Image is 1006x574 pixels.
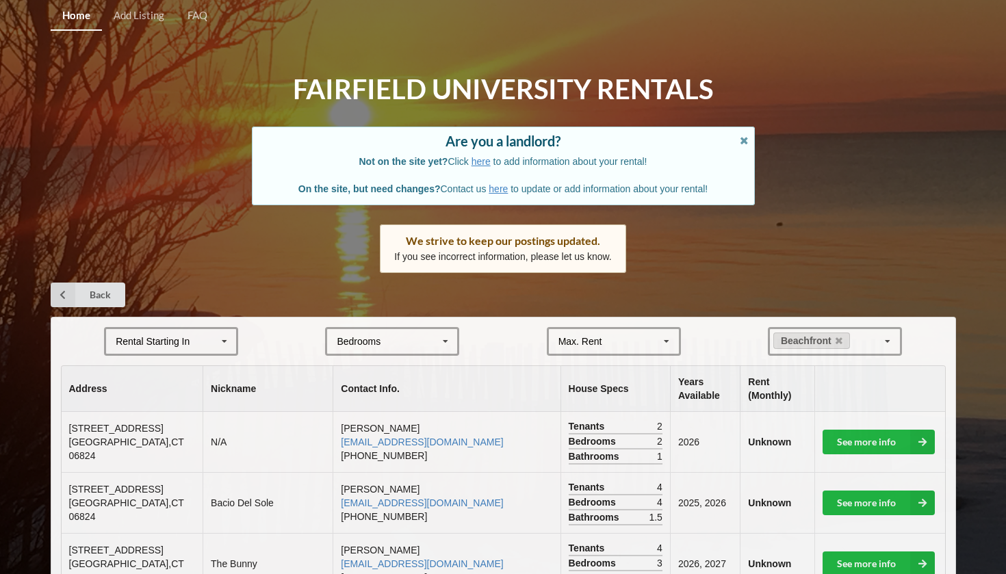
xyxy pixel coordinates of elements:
[341,558,503,569] a: [EMAIL_ADDRESS][DOMAIN_NAME]
[266,134,740,148] div: Are you a landlord?
[359,156,647,167] span: Click to add information about your rental!
[394,234,612,248] div: We strive to keep our postings updated.
[69,436,184,461] span: [GEOGRAPHIC_DATA] , CT 06824
[823,491,935,515] a: See more info
[569,556,619,570] span: Bedrooms
[560,366,670,412] th: House Specs
[657,495,662,509] span: 4
[69,497,184,522] span: [GEOGRAPHIC_DATA] , CT 06824
[649,510,662,524] span: 1.5
[176,1,219,31] a: FAQ
[337,337,381,346] div: Bedrooms
[333,366,560,412] th: Contact Info.
[341,436,503,447] a: [EMAIL_ADDRESS][DOMAIN_NAME]
[62,366,203,412] th: Address
[657,480,662,494] span: 4
[394,250,612,263] p: If you see incorrect information, please let us know.
[203,412,333,472] td: N/A
[569,510,623,524] span: Bathrooms
[472,156,491,167] a: here
[773,332,850,349] a: Beachfront
[69,545,164,556] span: [STREET_ADDRESS]
[341,497,503,508] a: [EMAIL_ADDRESS][DOMAIN_NAME]
[657,419,662,433] span: 2
[657,449,662,463] span: 1
[333,412,560,472] td: [PERSON_NAME] [PHONE_NUMBER]
[670,366,740,412] th: Years Available
[69,484,164,495] span: [STREET_ADDRESS]
[823,430,935,454] a: See more info
[298,183,441,194] b: On the site, but need changes?
[657,541,662,555] span: 4
[489,183,508,194] a: here
[569,480,608,494] span: Tenants
[333,472,560,533] td: [PERSON_NAME] [PHONE_NUMBER]
[116,337,190,346] div: Rental Starting In
[558,337,602,346] div: Max. Rent
[569,541,608,555] span: Tenants
[670,472,740,533] td: 2025, 2026
[203,472,333,533] td: Bacio Del Sole
[670,412,740,472] td: 2026
[740,366,814,412] th: Rent (Monthly)
[69,423,164,434] span: [STREET_ADDRESS]
[51,1,102,31] a: Home
[569,495,619,509] span: Bedrooms
[298,183,708,194] span: Contact us to update or add information about your rental!
[748,497,791,508] b: Unknown
[359,156,448,167] b: Not on the site yet?
[569,434,619,448] span: Bedrooms
[569,449,623,463] span: Bathrooms
[203,366,333,412] th: Nickname
[748,436,791,447] b: Unknown
[102,1,176,31] a: Add Listing
[51,283,125,307] a: Back
[657,556,662,570] span: 3
[657,434,662,448] span: 2
[569,419,608,433] span: Tenants
[748,558,791,569] b: Unknown
[293,72,713,107] h1: Fairfield University Rentals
